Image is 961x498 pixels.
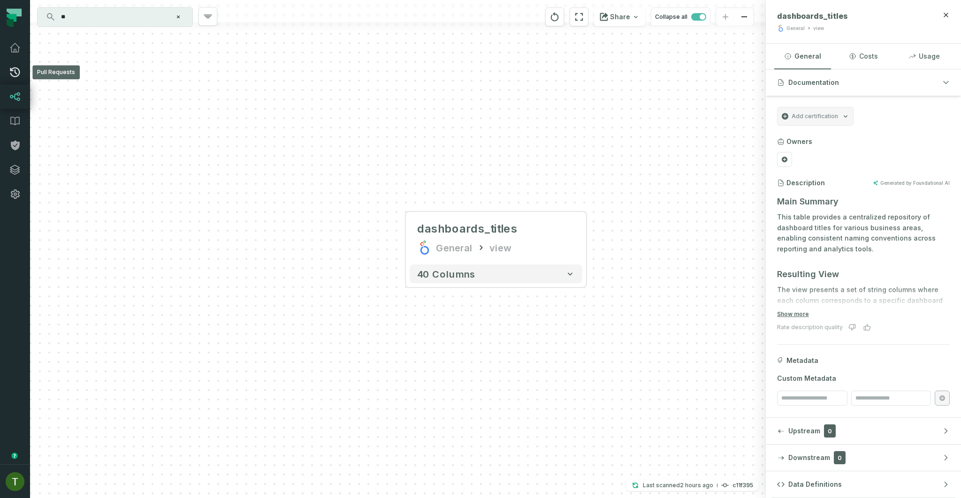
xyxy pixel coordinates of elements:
[735,8,754,26] button: zoom out
[777,285,950,338] p: The view presents a set of string columns where each column corresponds to a specific dashboard t...
[436,240,473,255] div: General
[835,44,892,69] button: Costs
[824,424,836,438] span: 0
[786,137,812,146] h3: Owners
[792,113,838,120] span: Add certification
[788,426,820,436] span: Upstream
[626,480,759,491] button: Last scanned[DATE] 6:16:05 AMc11f395
[651,8,710,26] button: Collapse all
[777,374,950,383] span: Custom Metadata
[766,471,961,498] button: Data Definitions
[786,178,825,188] h3: Description
[732,483,753,488] h4: c11f395
[417,221,518,236] div: dashboards_titles
[834,451,846,464] span: 0
[766,418,961,444] button: Upstream0
[594,8,645,26] button: Share
[774,44,831,69] button: General
[174,12,183,22] button: Clear search query
[777,324,843,331] div: Rate description quality
[777,310,809,318] button: Show more
[6,472,24,491] img: avatar of Tomer Galun
[873,180,950,186] button: Generated by Foundational AI
[32,65,80,79] div: Pull Requests
[643,481,713,490] p: Last scanned
[896,44,953,69] button: Usage
[777,107,854,126] button: Add certification
[680,482,713,489] relative-time: Sep 7, 2025, 6:16 AM GMT+3
[788,480,842,489] span: Data Definitions
[777,268,950,281] h3: Resulting View
[777,195,950,208] h3: Main Summary
[813,25,824,32] div: view
[777,11,848,21] span: dashboards_titles
[788,78,839,87] span: Documentation
[777,212,950,255] p: This table provides a centralized repository of dashboard titles for various business areas, enab...
[786,356,818,365] span: Metadata
[766,445,961,471] button: Downstream0
[788,453,830,462] span: Downstream
[786,25,805,32] div: General
[10,452,19,460] div: Tooltip anchor
[417,268,475,279] span: 40 columns
[766,69,961,96] button: Documentation
[489,240,511,255] div: view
